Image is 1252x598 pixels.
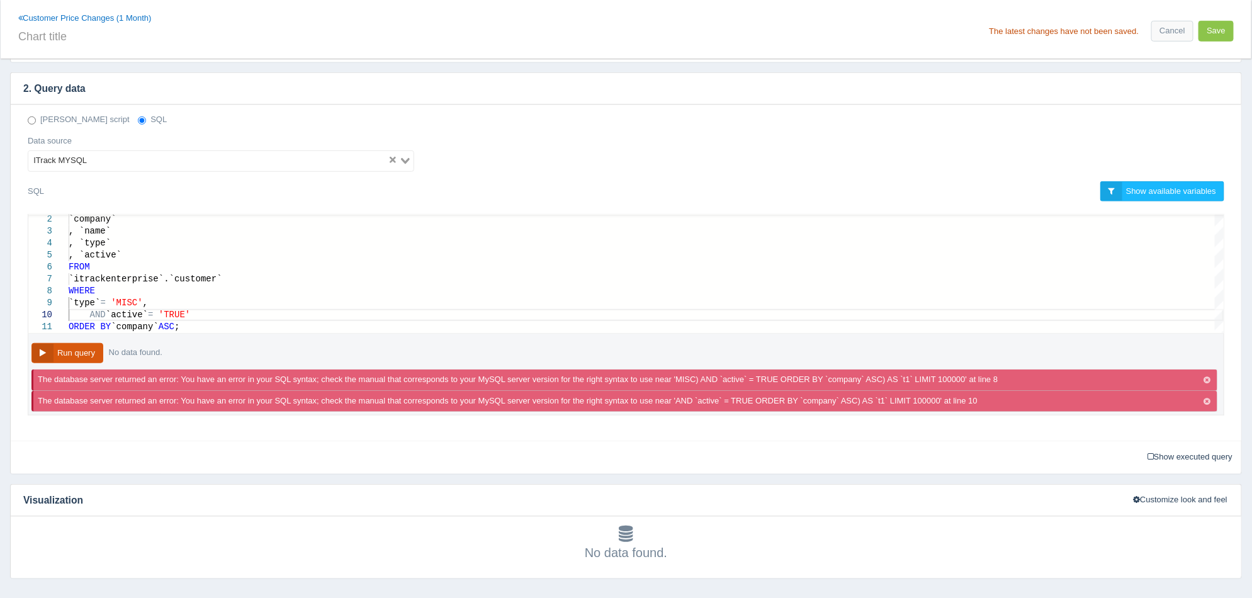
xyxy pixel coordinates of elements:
p: The database server returned an error: You have an error in your SQL syntax; check the manual tha... [38,374,1007,386]
div: No data found. [106,343,166,362]
a: Customer Price Changes (1 Month) [18,13,151,23]
div: 3 [28,225,52,237]
a: Show executed query [1143,448,1237,467]
span: `company` [69,214,116,224]
label: Data source [28,135,72,147]
div: 2 [28,213,52,225]
span: `itrackenterprise`.`customer` [69,274,222,284]
label: [PERSON_NAME] script [28,114,130,126]
input: SQL [138,116,146,125]
div: 8 [28,285,52,297]
label: SQL [28,181,44,201]
div: 7 [28,273,52,285]
div: 5 [28,249,52,261]
button: Clear Selected [390,155,396,167]
span: AND [90,310,106,320]
span: , `type` [69,238,111,248]
a: Show available variables [1100,181,1224,202]
span: `company` [111,322,159,332]
div: Search for option [28,150,414,172]
span: , `active` [69,250,121,260]
input: [PERSON_NAME] script [28,116,36,125]
div: 11 [28,321,52,333]
button: Save [1198,21,1234,42]
button: Customize look and feel [1129,490,1232,510]
h4: Visualization [11,485,1119,516]
span: `type` [69,298,100,308]
label: SQL [138,114,167,126]
button: Run query [31,343,103,364]
input: Search for option [91,154,386,169]
h4: 2. Query data [11,73,1222,104]
span: Show available variables [1126,186,1216,196]
span: ; [174,322,179,332]
div: 6 [28,261,52,273]
span: ASC [159,322,174,332]
span: ITrack MYSQL [31,154,89,169]
div: No data found. [23,526,1229,562]
span: , `name` [69,226,111,236]
span: 'TRUE' [159,310,190,320]
div: The latest changes have not been saved. [989,27,1139,35]
span: FROM [69,262,90,272]
span: `active` [106,310,148,320]
span: , [143,298,148,308]
div: 9 [28,297,52,309]
p: The database server returned an error: You have an error in your SQL syntax; check the manual tha... [38,395,986,407]
span: ORDER [69,322,95,332]
span: 'MISC' [111,298,142,308]
div: 10 [28,309,52,321]
span: = [100,298,105,308]
div: 4 [28,237,52,249]
a: Cancel [1151,21,1193,42]
span: = [148,310,153,320]
input: Chart title [18,25,621,46]
span: WHERE [69,286,95,296]
span: BY [100,322,111,332]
